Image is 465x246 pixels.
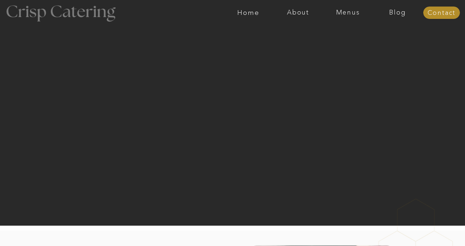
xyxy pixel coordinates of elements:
[423,9,460,17] a: Contact
[223,9,273,16] a: Home
[323,9,373,16] a: Menus
[373,9,422,16] a: Blog
[273,9,323,16] a: About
